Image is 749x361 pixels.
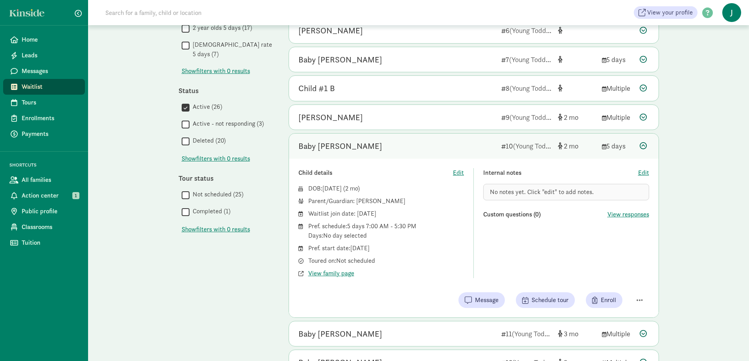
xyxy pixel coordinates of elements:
iframe: Chat Widget [710,323,749,361]
span: Action center [22,191,79,200]
span: Tours [22,98,79,107]
span: 1 [72,192,79,199]
span: Tuition [22,238,79,247]
span: (Young Toddlers) [510,26,559,35]
div: Custom questions (0) [483,210,607,219]
a: Waitlist [3,79,85,95]
label: Deleted (20) [190,136,226,145]
div: DOB: ( ) [308,184,464,193]
div: Lukas Heise [298,111,363,124]
span: Enroll [601,295,616,305]
div: Pref. start date: [DATE] [308,244,464,253]
span: No notes yet. Click "edit" to add notes. [490,188,594,196]
button: Showfilters with 0 results [182,225,250,234]
label: [DEMOGRAPHIC_DATA] rate 5 days (7) [190,40,273,59]
button: Schedule tour [516,292,575,308]
div: 6 [501,25,552,36]
button: Showfilters with 0 results [182,66,250,76]
div: 5 days [602,141,633,151]
div: 7 [501,54,552,65]
span: Show filters with 0 results [182,154,250,163]
span: Leads [22,51,79,60]
button: Edit [453,168,464,178]
button: Enroll [586,292,622,308]
div: Toured on: Not scheduled [308,256,464,266]
div: 9 [501,112,552,123]
span: Payments [22,129,79,139]
div: Parent/Guardian: [PERSON_NAME] [308,196,464,206]
a: Leads [3,48,85,63]
div: [object Object] [558,25,596,36]
a: Payments [3,126,85,142]
span: 2 [345,184,358,192]
a: View your profile [634,6,697,19]
span: (Young Toddlers) [513,141,563,150]
div: Baby Gallagher [298,24,363,37]
div: [object Object] [558,112,596,123]
div: Multiple [602,83,633,93]
span: Home [22,35,79,44]
a: Messages [3,63,85,79]
span: (Young Toddlers) [510,113,559,122]
label: Completed (1) [190,207,230,216]
span: [DATE] [322,184,342,192]
div: Status [179,85,273,96]
span: Show filters with 0 results [182,66,250,76]
span: (Young Toddlers) [512,329,561,338]
label: Not scheduled (25) [190,190,243,199]
label: 2 year olds 5 days (17) [190,23,252,33]
span: (Young Toddlers) [509,55,559,64]
span: Schedule tour [532,295,569,305]
span: 2 [564,141,578,150]
button: Message [458,292,505,308]
button: Edit [638,168,649,178]
button: Showfilters with 0 results [182,154,250,163]
div: Baby Kamp [298,140,382,152]
span: J [722,3,741,22]
span: Waitlist [22,82,79,92]
div: [object Object] [558,83,596,93]
a: Home [3,32,85,48]
span: Public profile [22,207,79,216]
a: All families [3,172,85,188]
label: Active (26) [190,102,222,112]
span: Enrollments [22,114,79,123]
input: Search for a family, child or location [101,5,321,20]
div: Baby Bunger [298,328,382,340]
div: 8 [501,83,552,93]
a: Tuition [3,235,85,251]
span: View your profile [647,8,693,17]
button: View family page [308,269,354,278]
span: (Young Toddlers) [510,84,559,93]
div: 10 [501,141,552,151]
div: Pref. schedule: 5 days 7:00 AM - 5:30 PM Days: No day selected [308,222,464,240]
a: Enrollments [3,110,85,126]
button: View responses [607,210,649,219]
div: Multiple [602,112,633,123]
div: [object Object] [558,141,596,151]
div: Baby Woyach [298,53,382,66]
div: [object Object] [558,328,596,339]
div: 5 days [602,54,633,65]
a: Action center 1 [3,188,85,203]
span: Classrooms [22,222,79,232]
div: Internal notes [483,168,638,178]
a: Tours [3,95,85,110]
a: Public profile [3,203,85,219]
div: Child #1 B [298,82,335,95]
div: Tour status [179,173,273,183]
div: Multiple [602,328,633,339]
span: 2 [564,113,578,122]
span: Message [475,295,499,305]
span: All families [22,175,79,185]
span: Show filters with 0 results [182,225,250,234]
span: 3 [564,329,578,338]
div: [object Object] [558,54,596,65]
div: Child details [298,168,453,178]
span: Messages [22,66,79,76]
